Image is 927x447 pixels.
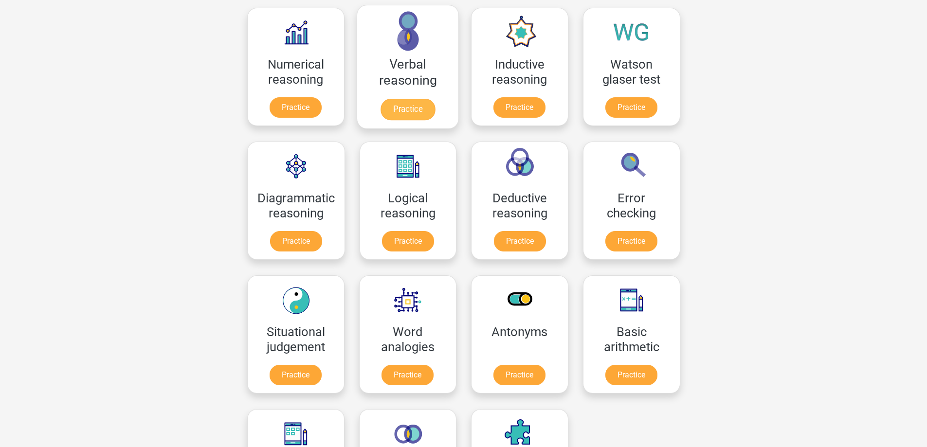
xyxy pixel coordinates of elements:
a: Practice [270,365,322,385]
a: Practice [382,231,434,251]
a: Practice [605,97,657,118]
a: Practice [493,365,545,385]
a: Practice [494,231,546,251]
a: Practice [493,97,545,118]
a: Practice [270,97,322,118]
a: Practice [605,231,657,251]
a: Practice [382,365,434,385]
a: Practice [605,365,657,385]
a: Practice [380,99,435,120]
a: Practice [270,231,322,251]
